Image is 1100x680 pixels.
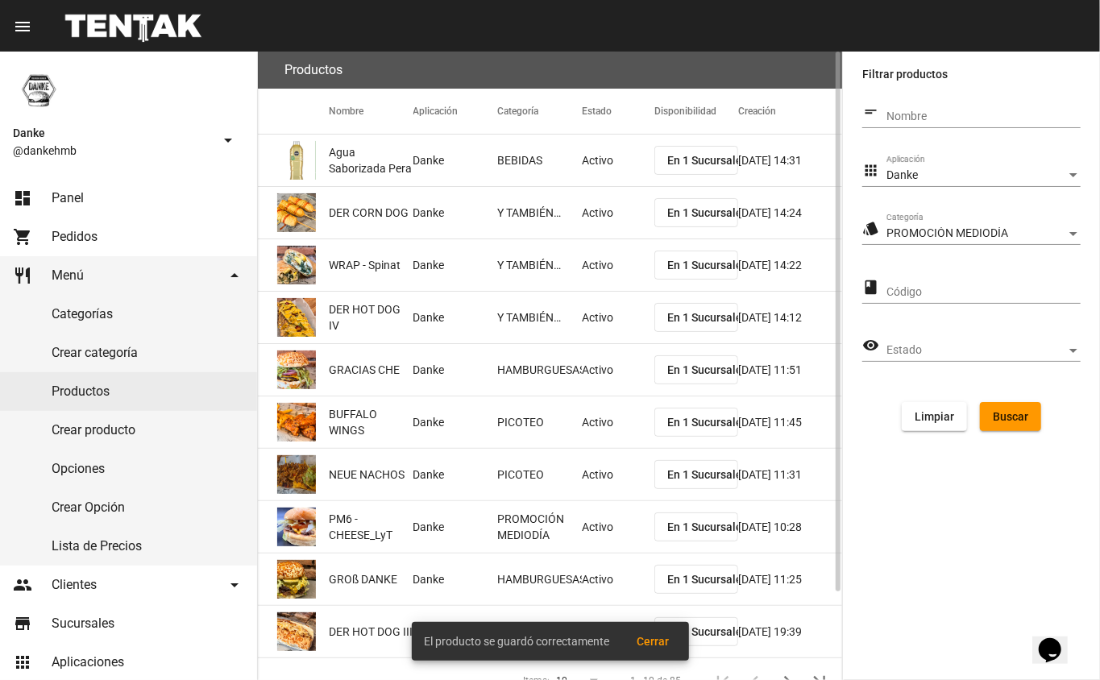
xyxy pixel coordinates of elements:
[582,554,654,605] mat-cell: Activo
[654,408,739,437] button: En 1 Sucursales
[425,633,610,649] span: El producto se guardó correctamente
[667,259,748,272] span: En 1 Sucursales
[218,131,238,150] mat-icon: arrow_drop_down
[738,606,842,657] mat-cell: [DATE] 19:39
[886,110,1081,123] input: Nombre
[993,410,1028,423] span: Buscar
[52,654,124,670] span: Aplicaciones
[329,144,413,176] span: Agua Saborizada Pera
[13,143,212,159] span: @dankehmb
[329,466,405,483] span: NEUE NACHOS
[654,565,739,594] button: En 1 Sucursales
[277,508,316,546] img: f4fd4fc5-1d0f-45c4-b852-86da81b46df0.png
[738,501,842,553] mat-cell: [DATE] 10:28
[329,624,413,640] span: DER HOT DOG III
[625,627,683,656] button: Cerrar
[277,141,316,180] img: d7cd4ccb-e923-436d-94c5-56a0338c840e.png
[582,292,654,343] mat-cell: Activo
[667,520,748,533] span: En 1 Sucursales
[915,410,954,423] span: Limpiar
[497,187,582,238] mat-cell: Y TAMBIÉN…
[497,344,582,396] mat-cell: HAMBURGUESAS
[13,227,32,247] mat-icon: shopping_cart
[277,560,316,599] img: e78ba89a-d4a4-48df-a29c-741630618342.png
[329,301,413,334] span: DER HOT DOG IV
[862,102,879,122] mat-icon: short_text
[886,169,1081,182] mat-select: Aplicación
[497,554,582,605] mat-cell: HAMBURGUESAS
[886,286,1081,299] input: Código
[738,396,842,448] mat-cell: [DATE] 11:45
[497,396,582,448] mat-cell: PICOTEO
[52,577,97,593] span: Clientes
[667,206,748,219] span: En 1 Sucursales
[413,292,498,343] mat-cell: Danke
[413,501,498,553] mat-cell: Danke
[582,239,654,291] mat-cell: Activo
[413,135,498,186] mat-cell: Danke
[1032,616,1084,664] iframe: chat widget
[667,416,748,429] span: En 1 Sucursales
[862,278,879,297] mat-icon: class
[413,554,498,605] mat-cell: Danke
[862,64,1081,84] label: Filtrar productos
[497,292,582,343] mat-cell: Y TAMBIÉN…
[667,468,748,481] span: En 1 Sucursales
[225,266,244,285] mat-icon: arrow_drop_down
[13,189,32,208] mat-icon: dashboard
[413,89,498,134] mat-header-cell: Aplicación
[225,575,244,595] mat-icon: arrow_drop_down
[582,187,654,238] mat-cell: Activo
[497,501,582,553] mat-cell: PROMOCIÓN MEDIODÍA
[654,198,739,227] button: En 1 Sucursales
[277,612,316,651] img: 80660d7d-92ce-4920-87ef-5263067dcc48.png
[329,205,409,221] span: DER CORN DOG
[738,135,842,186] mat-cell: [DATE] 14:31
[329,571,397,587] span: GROß DANKE
[654,251,739,280] button: En 1 Sucursales
[329,89,413,134] mat-header-cell: Nombre
[284,59,342,81] h3: Productos
[654,89,739,134] mat-header-cell: Disponibilidad
[862,336,879,355] mat-icon: visibility
[52,267,84,284] span: Menú
[886,227,1081,240] mat-select: Categoría
[13,123,212,143] span: Danke
[277,455,316,494] img: ce274695-1ce7-40c2-b596-26e3d80ba656.png
[13,17,32,36] mat-icon: menu
[277,298,316,337] img: 2101e8c8-98bc-4e4a-b63d-15c93b71735f.png
[738,449,842,500] mat-cell: [DATE] 11:31
[52,190,84,206] span: Panel
[582,89,654,134] mat-header-cell: Estado
[258,52,842,89] flou-section-header: Productos
[13,64,64,116] img: 1d4517d0-56da-456b-81f5-6111ccf01445.png
[667,363,748,376] span: En 1 Sucursales
[329,362,400,378] span: GRACIAS CHE
[654,512,739,541] button: En 1 Sucursales
[413,344,498,396] mat-cell: Danke
[738,344,842,396] mat-cell: [DATE] 11:51
[886,344,1081,357] mat-select: Estado
[886,168,918,181] span: Danke
[980,402,1041,431] button: Buscar
[413,187,498,238] mat-cell: Danke
[582,135,654,186] mat-cell: Activo
[886,344,1066,357] span: Estado
[277,246,316,284] img: 1a721365-f7f0-48f2-bc81-df1c02b576e7.png
[329,511,413,543] span: PM6 - CHEESE_LyT
[582,344,654,396] mat-cell: Activo
[13,614,32,633] mat-icon: store
[738,187,842,238] mat-cell: [DATE] 14:24
[13,653,32,672] mat-icon: apps
[329,406,413,438] span: BUFFALO WINGS
[329,257,401,273] span: WRAP - Spinat
[667,154,748,167] span: En 1 Sucursales
[667,311,748,324] span: En 1 Sucursales
[738,554,842,605] mat-cell: [DATE] 11:25
[654,146,739,175] button: En 1 Sucursales
[738,292,842,343] mat-cell: [DATE] 14:12
[497,239,582,291] mat-cell: Y TAMBIÉN…
[902,402,967,431] button: Limpiar
[654,303,739,332] button: En 1 Sucursales
[277,403,316,442] img: 3441f565-b6db-4b42-ad11-33f843c8c403.png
